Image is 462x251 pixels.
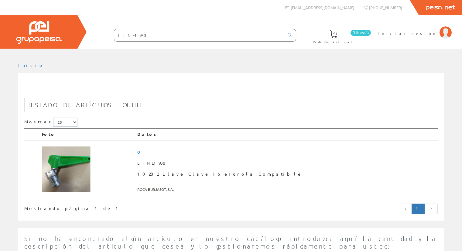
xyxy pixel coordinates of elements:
[351,30,371,36] span: 0 línea/s
[378,30,436,36] span: Iniciar sesión
[399,204,412,214] a: Página anterior
[135,129,438,140] th: Datos
[24,203,191,211] div: Mostrando página 1 de 1
[137,169,435,180] span: 10202 Llave Clave Iberdrola Compatible
[24,98,117,112] a: Listado de artículos
[137,146,435,158] span: 0
[137,158,435,169] span: LINE1930
[16,21,62,44] img: Grupo Peisa
[24,235,436,250] span: Si no ha encontrado algún artículo en nuestro catálogo introduzca aquí la cantidad y la descripci...
[53,118,77,127] select: Mostrar
[24,83,438,95] h1: LINE1930
[291,5,354,10] span: [EMAIL_ADDRESS][DOMAIN_NAME]
[313,39,354,45] span: Pedido actual
[24,118,77,127] label: Mostrar
[42,146,91,192] img: Foto artículo 10202 Llave Clave Iberdrola Compatible (160.40925266904x150)
[369,5,402,10] span: [PHONE_NUMBER]
[18,62,44,68] a: Inicio
[412,204,425,214] a: Página actual
[114,29,284,41] input: Buscar ...
[137,184,435,194] span: ROCA BURJASOT, S.A.
[39,129,135,140] th: Foto
[378,25,452,31] a: Iniciar sesión
[118,98,148,112] a: Outlet
[424,204,438,214] a: Página siguiente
